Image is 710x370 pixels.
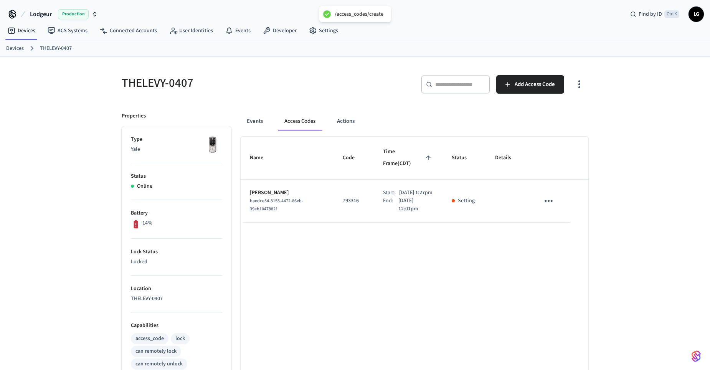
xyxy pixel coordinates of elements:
div: End: [383,197,398,213]
div: Find by IDCtrl K [624,7,685,21]
a: THELEVY-0407 [40,45,72,53]
div: Start: [383,189,399,197]
span: Time Frame(CDT) [383,146,433,170]
table: sticky table [241,137,588,223]
h5: THELEVY-0407 [122,75,350,91]
div: access_code [135,335,164,343]
p: Yale [131,145,222,154]
img: Yale Assure Touchscreen Wifi Smart Lock, Satin Nickel, Front [203,135,222,155]
span: Details [495,152,521,164]
span: baedce54-3155-4472-86eb-39eb1047882f [250,198,303,212]
p: [DATE] 12:01pm [398,197,433,213]
a: Settings [303,24,344,38]
p: THELEVY-0407 [131,295,222,303]
button: Access Codes [278,112,322,130]
span: Lodgeur [30,10,52,19]
div: can remotely unlock [135,360,183,368]
p: [DATE] 1:27pm [399,189,433,197]
span: Add Access Code [515,79,555,89]
p: Battery [131,209,222,217]
p: Status [131,172,222,180]
p: Location [131,285,222,293]
div: ant example [241,112,588,130]
div: can remotely lock [135,347,177,355]
button: Events [241,112,269,130]
span: Production [58,9,89,19]
p: Properties [122,112,146,120]
span: Code [343,152,365,164]
p: [PERSON_NAME] [250,189,324,197]
p: Lock Status [131,248,222,256]
a: Developer [257,24,303,38]
p: Online [137,182,152,190]
a: Connected Accounts [94,24,163,38]
span: Ctrl K [664,10,679,18]
p: 793316 [343,197,365,205]
p: Setting [458,197,475,205]
div: /access_codes/create [335,11,383,18]
span: Status [452,152,477,164]
span: LG [689,7,703,21]
img: SeamLogoGradient.69752ec5.svg [692,350,701,362]
span: Name [250,152,273,164]
p: Type [131,135,222,144]
p: 14% [142,219,152,227]
span: Find by ID [639,10,662,18]
a: Devices [2,24,41,38]
p: Locked [131,258,222,266]
a: Devices [6,45,24,53]
button: Actions [331,112,361,130]
div: lock [175,335,185,343]
button: LG [689,7,704,22]
button: Add Access Code [496,75,564,94]
a: ACS Systems [41,24,94,38]
a: User Identities [163,24,219,38]
a: Events [219,24,257,38]
p: Capabilities [131,322,222,330]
